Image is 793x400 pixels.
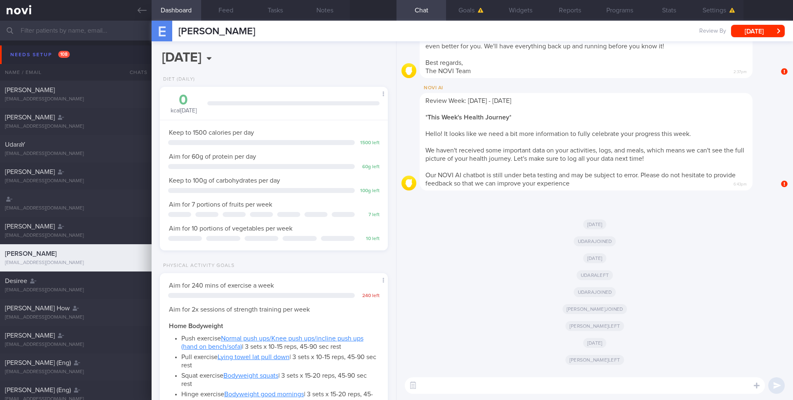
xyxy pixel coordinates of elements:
[563,304,627,314] span: [PERSON_NAME] joined
[699,28,726,35] span: Review By
[425,68,471,74] span: The NOVI Team
[169,129,254,136] span: Keep to 1500 calories per day
[359,236,380,242] div: 10 left
[5,369,147,375] div: [EMAIL_ADDRESS][DOMAIN_NAME]
[5,314,147,321] div: [EMAIL_ADDRESS][DOMAIN_NAME]
[425,131,691,137] span: Hello! It looks like we need a bit more information to fully celebrate your progress this week.
[565,355,624,365] span: [PERSON_NAME] left
[223,372,278,379] a: Bodyweight squats
[5,360,71,366] span: [PERSON_NAME] (Eng)
[574,287,616,297] span: Udara joined
[169,153,256,160] span: Aim for 60g of protein per day
[5,205,147,212] div: [EMAIL_ADDRESS][DOMAIN_NAME]
[731,25,785,37] button: [DATE]
[5,87,55,93] span: [PERSON_NAME]
[5,151,147,157] div: [EMAIL_ADDRESS][DOMAIN_NAME]
[5,260,147,266] div: [EMAIL_ADDRESS][DOMAIN_NAME]
[583,338,607,348] span: [DATE]
[5,114,55,121] span: [PERSON_NAME]
[5,169,55,175] span: [PERSON_NAME]
[734,179,747,187] span: 6:43pm
[5,278,27,284] span: Desiree
[5,287,147,293] div: [EMAIL_ADDRESS][DOMAIN_NAME]
[425,172,736,187] span: Our NOVI AI chatbot is still under beta testing and may be subject to error. Please do not hesita...
[359,164,380,170] div: 60 g left
[146,16,177,48] div: E
[425,60,463,66] span: Best regards,
[169,201,272,208] span: Aim for 7 portions of fruits per week
[58,51,70,58] span: 108
[160,263,235,269] div: Physical Activity Goals
[583,253,607,263] span: [DATE]
[169,306,310,313] span: Aim for 2x sessions of strength training per week
[425,147,744,162] span: We haven't received some important data on your activities, logs, and meals, which means we can't...
[5,233,147,239] div: [EMAIL_ADDRESS][DOMAIN_NAME]
[565,321,624,331] span: [PERSON_NAME] left
[577,270,613,280] span: Udara left
[169,323,223,329] strong: Home Bodyweight
[5,342,147,348] div: [EMAIL_ADDRESS][DOMAIN_NAME]
[734,67,747,75] span: 2:37pm
[168,93,199,107] div: 0
[178,26,255,36] span: [PERSON_NAME]
[218,354,290,360] a: Lying towel lat pull down
[427,114,509,121] strong: This Week's Health Journey
[169,282,274,289] span: Aim for 240 mins of exercise a week
[160,76,195,83] div: Diet (Daily)
[5,178,147,184] div: [EMAIL_ADDRESS][DOMAIN_NAME]
[181,332,379,351] li: Push exercise | 3 sets x 10-15 reps, 45-90 sec rest
[5,223,55,230] span: [PERSON_NAME]
[359,188,380,194] div: 100 g left
[181,369,379,388] li: Squat exercise | 3 sets x 15-20 reps, 45-90 sec rest
[181,335,363,350] a: Normal push ups/Knee push ups/incline push ups (hand on bench/sofa)
[169,177,280,184] span: Keep to 100g of carbohydrates per day
[583,219,607,229] span: [DATE]
[119,64,152,81] div: Chats
[5,250,57,257] span: [PERSON_NAME]
[5,332,55,339] span: [PERSON_NAME]
[5,387,71,393] span: [PERSON_NAME] (Eng)
[5,96,147,102] div: [EMAIL_ADDRESS][DOMAIN_NAME]
[420,83,777,93] div: NOVI AI
[359,140,380,146] div: 1500 left
[5,124,147,130] div: [EMAIL_ADDRESS][DOMAIN_NAME]
[5,305,70,312] span: [PERSON_NAME] How
[359,212,380,218] div: 7 left
[168,93,199,115] div: kcal [DATE]
[181,351,379,369] li: Pull exercise | 3 sets x 10-15 reps, 45-90 sec rest
[574,236,616,246] span: Udara joined
[359,293,380,299] div: 240 left
[5,141,25,148] span: UdaraY
[425,98,511,104] span: Review Week: [DATE] - [DATE]
[8,49,72,60] div: Needs setup
[224,391,304,398] a: Bodyweight good mornings
[169,225,292,232] span: Aim for 10 portions of vegetables per week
